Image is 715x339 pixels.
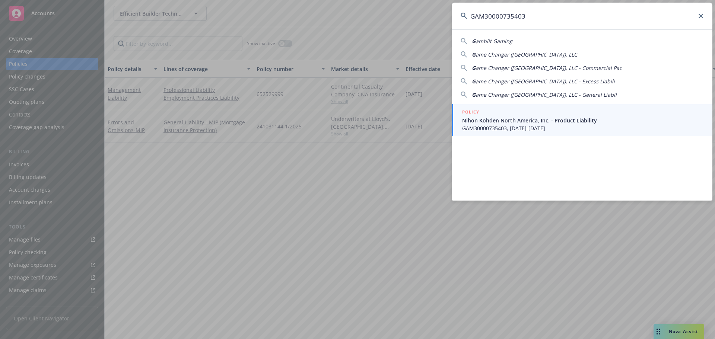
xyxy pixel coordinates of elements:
[452,3,712,29] input: Search...
[452,104,712,136] a: POLICYNihon Kohden North America, Inc. - Product LiabilityGAM30000735403, [DATE]-[DATE]
[476,64,622,71] span: ame Changer ([GEOGRAPHIC_DATA]), LLC - Commercial Pac
[476,91,617,98] span: ame Changer ([GEOGRAPHIC_DATA]), LLC - General Liabil
[462,116,703,124] span: Nihon Kohden North America, Inc. - Product Liability
[472,91,476,98] span: G
[472,64,476,71] span: G
[476,78,615,85] span: ame Changer ([GEOGRAPHIC_DATA]), LLC - Excess Liabili
[472,51,476,58] span: G
[462,124,703,132] span: GAM30000735403, [DATE]-[DATE]
[476,38,512,45] span: amblit Gaming
[462,108,479,116] h5: POLICY
[472,38,476,45] span: G
[476,51,577,58] span: ame Changer ([GEOGRAPHIC_DATA]), LLC
[472,78,476,85] span: G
